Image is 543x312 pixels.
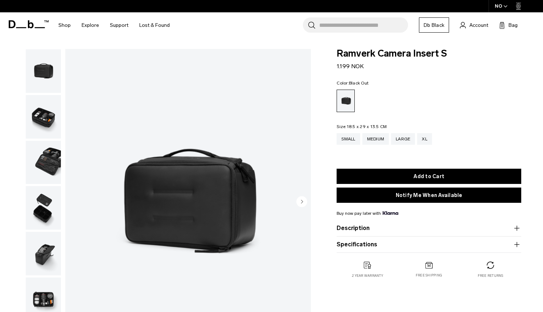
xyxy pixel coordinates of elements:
img: Ramverk Camera Insert S Black Out [26,95,61,139]
button: Ramverk Camera Insert S Black Out [25,140,61,185]
span: Ramverk Camera Insert S [337,49,521,58]
a: Explore [82,12,99,38]
p: Free returns [478,273,503,278]
span: 1.199 NOK [337,63,364,70]
legend: Size: [337,124,387,129]
a: Black Out [337,90,355,112]
button: Ramverk Camera Insert S Black Out [25,49,61,93]
p: Free shipping [416,273,442,278]
a: Lost & Found [139,12,170,38]
span: Bag [509,21,518,29]
a: Support [110,12,128,38]
button: Add to Cart [337,169,521,184]
a: Small [337,133,360,145]
span: Black Out [349,81,369,86]
img: Ramverk Camera Insert S Black Out [26,141,61,184]
span: Account [469,21,488,29]
nav: Main Navigation [53,12,175,38]
span: 18.5 x 29 x 13.5 CM [347,124,387,129]
button: Bag [499,21,518,29]
img: Ramverk Camera Insert S Black Out [26,49,61,93]
button: Ramverk Camera Insert S Black Out [25,231,61,276]
legend: Color: [337,81,369,85]
button: Notify Me When Available [337,188,521,203]
button: Description [337,224,521,233]
p: 2 year warranty [352,273,383,278]
a: Db Black [419,17,449,33]
button: Specifications [337,240,521,249]
span: Buy now pay later with [337,210,398,217]
a: XL [417,133,432,145]
a: Medium [362,133,389,145]
button: Ramverk Camera Insert S Black Out [25,186,61,230]
a: Large [391,133,415,145]
img: Ramverk Camera Insert S Black Out [26,186,61,230]
a: Account [460,21,488,29]
img: {"height" => 20, "alt" => "Klarna"} [383,211,398,215]
img: Ramverk Camera Insert S Black Out [26,232,61,275]
button: Ramverk Camera Insert S Black Out [25,95,61,139]
a: Shop [58,12,71,38]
